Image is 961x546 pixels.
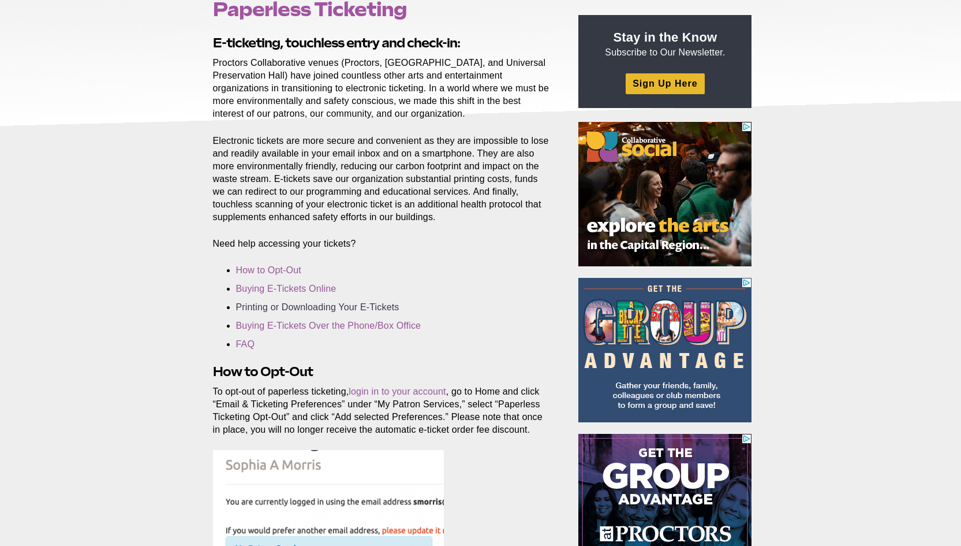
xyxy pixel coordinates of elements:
[236,339,255,349] a: FAQ
[236,321,421,330] a: Buying E-Tickets Over the Phone/Box Office
[213,237,552,250] p: Need help accessing your tickets?
[349,387,446,396] a: login in to your account
[626,73,704,94] a: Sign Up Here
[213,57,552,120] p: Proctors Collaborative venues (Proctors, [GEOGRAPHIC_DATA], and Universal Preservation Hall) have...
[213,35,460,50] strong: E-ticketing, touchless entry and check-in:
[213,385,552,436] p: To opt-out of paperless ticketing, , go to Home and click “Email & Ticketing Preferences” under “...
[236,265,301,275] a: How to Opt-Out
[592,29,738,59] p: Subscribe to Our Newsletter.
[213,364,313,379] strong: How to Opt-Out
[236,284,336,294] a: Buying E-Tickets Online
[213,135,552,224] p: Electronic tickets are more secure and convenient as they are impossible to lose and readily avai...
[578,122,751,266] iframe: Advertisement
[236,302,399,312] a: Printing or Downloading Your E-Tickets
[614,30,717,44] strong: Stay in the Know
[578,278,751,422] iframe: Advertisement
